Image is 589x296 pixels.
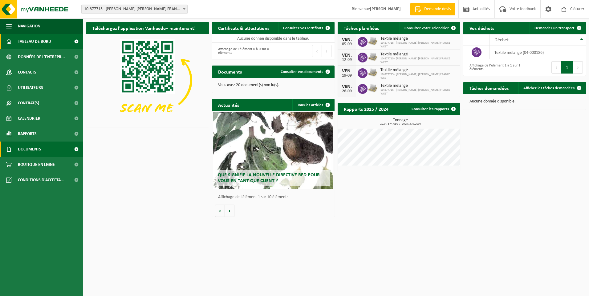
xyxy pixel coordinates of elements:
button: Volgende [225,205,234,217]
span: Boutique en ligne [18,157,55,172]
span: Tableau de bord [18,34,51,49]
td: textile mélangé (04-000186) [490,46,586,59]
span: Demander un transport [534,26,575,30]
a: Afficher les tâches demandées [518,82,585,94]
span: Textile mélangé [380,68,457,73]
div: VEN. [341,69,353,74]
p: Vous avez 20 document(s) non lu(s). [218,83,328,87]
span: Consulter vos certificats [283,26,323,30]
span: Consulter vos documents [281,70,323,74]
span: Rapports [18,126,37,142]
img: LP-PA-00000-WDN-11 [368,36,378,46]
h2: Tâches planifiées [338,22,385,34]
div: VEN. [341,37,353,42]
div: 05-09 [341,42,353,46]
div: Affichage de l'élément 0 à 0 sur 0 éléments [215,44,270,58]
button: Previous [551,61,561,74]
span: 10-877715 - [PERSON_NAME] [PERSON_NAME] FRANCE WEST [380,88,457,96]
span: Textile mélangé [380,36,457,41]
span: 10-877715 - [PERSON_NAME] [PERSON_NAME] FRANCE WEST [380,73,457,80]
button: Vorige [215,205,225,217]
span: Demande devis [423,6,452,12]
span: Textile mélangé [380,52,457,57]
span: Que signifie la nouvelle directive RED pour vous en tant que client ? [218,173,320,183]
span: 10-877715 - ADLER PELZER FRANCE WEST - MORNAC [82,5,187,14]
p: Affichage de l'élément 1 sur 10 éléments [218,195,331,199]
img: LP-PA-00000-WDN-11 [368,52,378,62]
strong: [PERSON_NAME] [370,7,401,11]
span: 10-877715 - ADLER PELZER FRANCE WEST - MORNAC [81,5,188,14]
h2: Rapports 2025 / 2024 [338,103,395,115]
div: 12-09 [341,58,353,62]
span: Contacts [18,65,36,80]
span: Documents [18,142,41,157]
span: 10-877715 - [PERSON_NAME] [PERSON_NAME] FRANCE WEST [380,57,457,64]
h2: Certificats & attestations [212,22,275,34]
span: 10-877715 - [PERSON_NAME] [PERSON_NAME] FRANCE WEST [380,41,457,49]
span: Calendrier [18,111,40,126]
div: 19-09 [341,74,353,78]
span: Conditions d'accepta... [18,172,64,188]
span: Afficher les tâches demandées [523,86,575,90]
h2: Téléchargez l'application Vanheede+ maintenant! [86,22,202,34]
a: Consulter vos certificats [278,22,334,34]
span: Données de l'entrepr... [18,49,65,65]
h2: Vos déchets [463,22,500,34]
button: 1 [561,61,573,74]
span: Déchet [494,38,509,42]
span: Navigation [18,18,40,34]
span: Textile mélangé [380,83,457,88]
a: Consulter votre calendrier [400,22,460,34]
button: Previous [312,45,322,57]
a: Consulter vos documents [276,66,334,78]
div: Affichage de l'élément 1 à 1 sur 1 éléments [466,61,522,74]
div: VEN. [341,84,353,89]
h2: Tâches demandées [463,82,515,94]
button: Next [322,45,331,57]
h2: Documents [212,66,248,78]
a: Que signifie la nouvelle directive RED pour vous en tant que client ? [213,112,333,189]
span: Utilisateurs [18,80,43,95]
div: VEN. [341,53,353,58]
img: LP-PA-00000-WDN-11 [368,67,378,78]
a: Consulter les rapports [407,103,460,115]
span: Contrat(s) [18,95,39,111]
div: 26-09 [341,89,353,94]
img: LP-PA-00000-WDN-11 [368,83,378,94]
img: Download de VHEPlus App [86,34,209,126]
h3: Tonnage [341,118,460,126]
span: 2024: 674,080 t - 2025: 379,200 t [341,122,460,126]
td: Aucune donnée disponible dans le tableau [212,34,335,43]
span: Consulter votre calendrier [404,26,449,30]
a: Tous les articles [292,99,334,111]
a: Demande devis [410,3,455,15]
p: Aucune donnée disponible. [469,99,580,104]
button: Next [573,61,583,74]
h2: Actualités [212,99,245,111]
a: Demander un transport [530,22,585,34]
